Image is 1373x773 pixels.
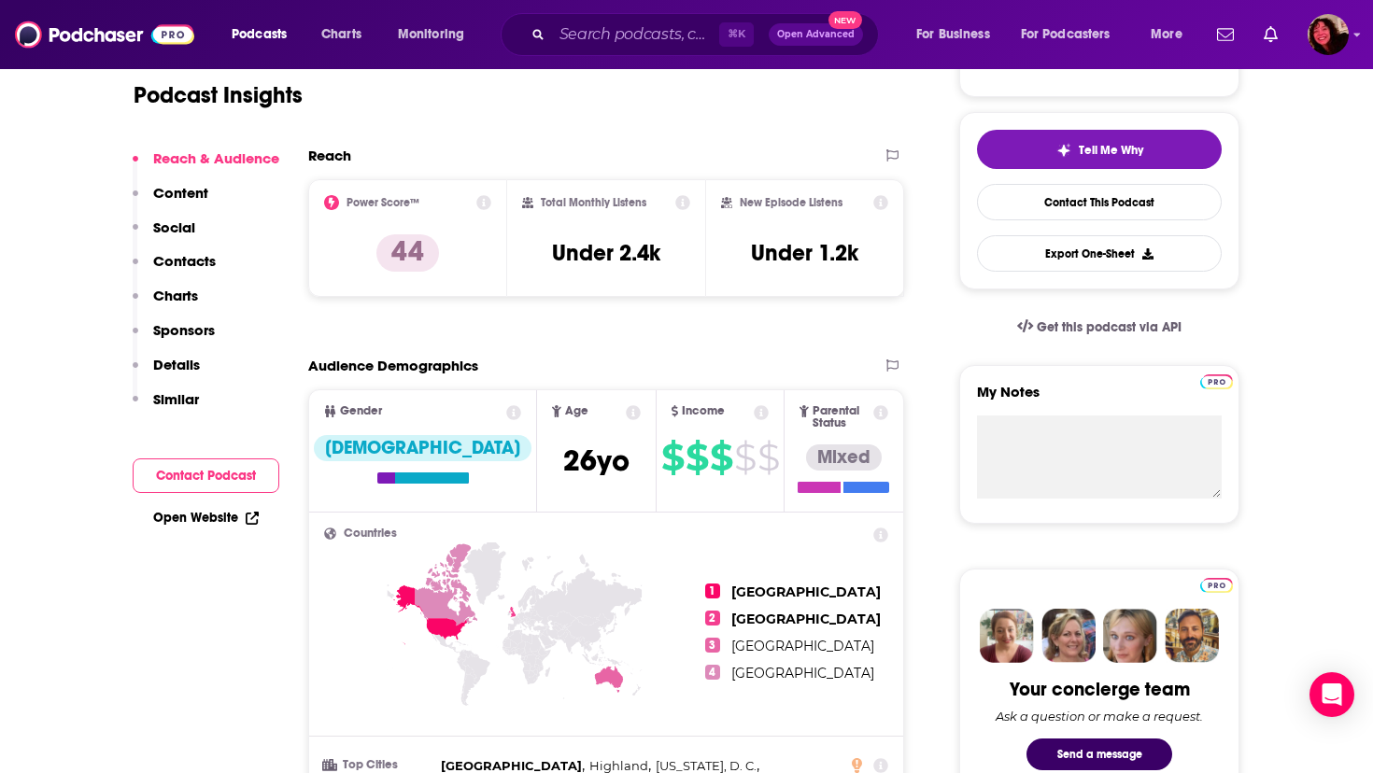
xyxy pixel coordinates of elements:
h1: Podcast Insights [134,81,303,109]
button: open menu [219,20,311,49]
div: Ask a question or make a request. [996,709,1203,724]
span: Logged in as Kathryn-Musilek [1308,14,1349,55]
span: ⌘ K [719,22,754,47]
img: Podchaser - Follow, Share and Rate Podcasts [15,17,194,52]
button: Open AdvancedNew [769,23,863,46]
p: 44 [376,234,439,272]
button: tell me why sparkleTell Me Why [977,130,1222,169]
span: Podcasts [232,21,287,48]
div: Mixed [806,444,882,471]
a: Pro website [1200,372,1233,389]
h3: Under 2.4k [552,239,660,267]
a: Contact This Podcast [977,184,1222,220]
input: Search podcasts, credits, & more... [552,20,719,49]
span: [GEOGRAPHIC_DATA] [731,665,874,682]
button: Reach & Audience [133,149,279,184]
div: Your concierge team [1010,678,1190,701]
p: Details [153,356,200,373]
span: Parental Status [813,405,871,429]
img: Podchaser Pro [1200,374,1233,389]
span: Highland [589,758,648,773]
h2: Total Monthly Listens [541,196,646,209]
button: Contact Podcast [133,458,279,493]
p: Sponsors [153,321,215,339]
span: [GEOGRAPHIC_DATA] [731,611,881,627]
button: Show profile menu [1308,14,1349,55]
span: [GEOGRAPHIC_DATA] [731,583,881,600]
span: 3 [705,638,720,653]
button: open menu [903,20,1013,49]
button: open menu [1009,20,1138,49]
span: [GEOGRAPHIC_DATA] [731,638,874,654]
a: Charts [309,20,373,49]
div: Search podcasts, credits, & more... [518,13,897,56]
label: My Notes [977,383,1222,415]
a: Open Website [153,510,259,526]
span: 4 [705,665,720,680]
button: open menu [1138,20,1206,49]
img: Barbara Profile [1041,609,1096,663]
button: Details [133,356,200,390]
span: Tell Me Why [1079,143,1143,158]
span: For Business [916,21,990,48]
p: Social [153,218,195,236]
h2: Audience Demographics [308,357,478,374]
p: Contacts [153,252,216,270]
span: [GEOGRAPHIC_DATA] [441,758,582,773]
span: Charts [321,21,361,48]
span: $ [734,443,756,472]
p: Charts [153,287,198,304]
h2: Reach [308,147,351,164]
h3: Top Cities [324,759,433,771]
span: More [1151,21,1182,48]
span: Get this podcast via API [1037,319,1182,335]
div: [DEMOGRAPHIC_DATA] [314,435,531,461]
img: Jules Profile [1103,609,1157,663]
button: Social [133,218,195,253]
h3: Under 1.2k [751,239,858,267]
span: New [828,11,862,29]
a: Show notifications dropdown [1256,19,1285,50]
span: Countries [344,527,397,540]
p: Similar [153,390,199,408]
span: $ [757,443,779,472]
img: Sydney Profile [980,609,1034,663]
button: Charts [133,287,198,321]
span: Open Advanced [777,30,855,39]
img: tell me why sparkle [1056,143,1071,158]
p: Content [153,184,208,202]
span: Age [565,405,588,417]
button: Content [133,184,208,218]
span: $ [661,443,684,472]
button: Similar [133,390,199,425]
p: Reach & Audience [153,149,279,167]
button: Contacts [133,252,216,287]
img: Podchaser Pro [1200,578,1233,593]
a: Get this podcast via API [1002,304,1196,350]
div: Open Intercom Messenger [1309,672,1354,717]
span: Gender [340,405,382,417]
h2: Power Score™ [347,196,419,209]
img: Jon Profile [1165,609,1219,663]
span: [US_STATE], D. C. [656,758,757,773]
span: 1 [705,583,720,598]
span: Monitoring [398,21,464,48]
h2: New Episode Listens [740,196,842,209]
span: 26 yo [563,443,630,479]
span: 2 [705,611,720,625]
span: $ [710,443,732,472]
span: Income [682,405,725,417]
span: For Podcasters [1021,21,1111,48]
img: User Profile [1308,14,1349,55]
button: open menu [385,20,488,49]
button: Export One-Sheet [977,235,1222,272]
span: $ [686,443,708,472]
a: Pro website [1200,575,1233,593]
a: Show notifications dropdown [1210,19,1241,50]
button: Send a message [1026,738,1172,770]
button: Sponsors [133,321,215,356]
